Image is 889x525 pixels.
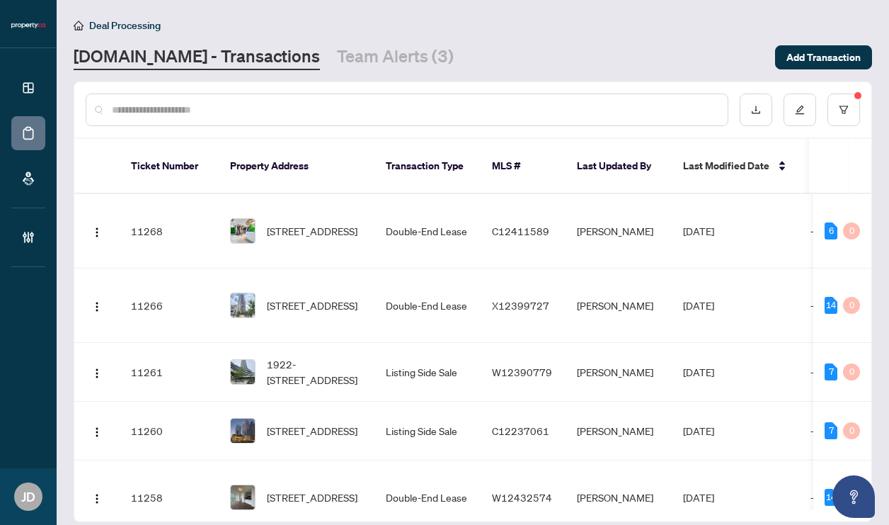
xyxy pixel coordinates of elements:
a: Team Alerts (3) [337,45,454,70]
th: Last Modified Date [672,139,799,194]
th: Transaction Type [374,139,481,194]
img: thumbnail-img [231,293,255,317]
span: Deal Processing [89,19,161,32]
th: Last Updated By [566,139,672,194]
td: [PERSON_NAME] [566,343,672,402]
img: Logo [91,368,103,379]
button: Logo [86,486,108,509]
span: Last Modified Date [683,158,769,174]
div: 14 [825,489,837,506]
button: Logo [86,419,108,442]
button: filter [827,94,860,126]
span: home [74,21,84,30]
th: Property Address [219,139,374,194]
img: Logo [91,493,103,504]
span: [DATE] [683,424,714,437]
span: [DATE] [683,366,714,378]
div: 0 [843,363,860,380]
span: [DATE] [683,225,714,237]
td: [PERSON_NAME] [566,269,672,343]
td: [PERSON_NAME] [566,194,672,269]
td: Double-End Lease [374,269,481,343]
button: Open asap [832,475,875,518]
a: [DOMAIN_NAME] - Transactions [74,45,320,70]
img: Logo [91,227,103,238]
span: [DATE] [683,491,714,504]
span: X12399727 [492,299,549,312]
div: 14 [825,297,837,314]
span: C12237061 [492,424,549,437]
span: [STREET_ADDRESS] [267,298,357,313]
button: Add Transaction [775,45,872,69]
span: download [751,105,761,115]
button: download [740,94,772,126]
button: edit [784,94,816,126]
span: C12411589 [492,225,549,237]
td: 11260 [120,402,219,461]
img: thumbnail-img [231,419,255,443]
img: thumbnail-img [231,219,255,243]
div: 0 [843,297,860,314]
span: [STREET_ADDRESS] [267,490,357,505]
span: edit [795,105,805,115]
td: Double-End Lease [374,194,481,269]
td: 11261 [120,343,219,402]
td: Listing Side Sale [374,402,481,461]
td: - [799,343,884,402]
td: 11266 [120,269,219,343]
span: 1922-[STREET_ADDRESS] [267,356,363,388]
div: 7 [825,422,837,439]
div: 6 [825,222,837,239]
span: W12432574 [492,491,552,504]
td: - [799,269,884,343]
button: Logo [86,294,108,317]
img: logo [11,21,45,30]
img: Logo [91,301,103,312]
th: MLS # [481,139,566,194]
img: thumbnail-img [231,360,255,384]
img: thumbnail-img [231,485,255,509]
span: Add Transaction [786,46,861,69]
td: - [799,402,884,461]
span: JD [21,487,35,507]
span: [DATE] [683,299,714,312]
span: [STREET_ADDRESS] [267,223,357,239]
button: Logo [86,361,108,383]
td: 11268 [120,194,219,269]
td: - [799,194,884,269]
div: 0 [843,222,860,239]
span: [STREET_ADDRESS] [267,423,357,439]
div: 7 [825,363,837,380]
div: 0 [843,422,860,439]
th: Project Name [799,139,884,194]
button: Logo [86,220,108,242]
td: [PERSON_NAME] [566,402,672,461]
td: Listing Side Sale [374,343,481,402]
span: W12390779 [492,366,552,378]
span: filter [839,105,849,115]
img: Logo [91,427,103,438]
th: Ticket Number [120,139,219,194]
